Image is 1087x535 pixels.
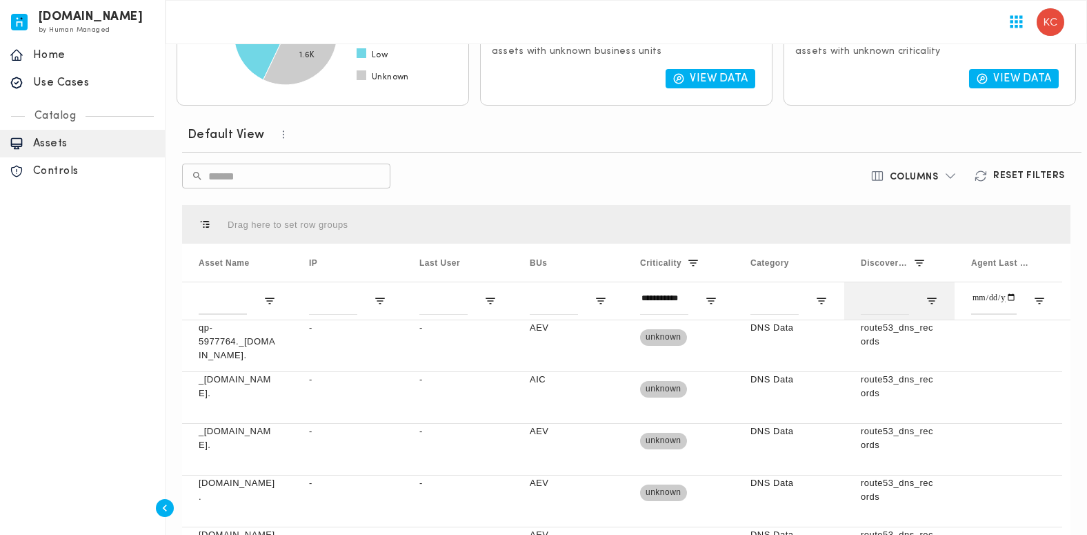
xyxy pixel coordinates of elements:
[971,287,1017,315] input: Agent Last Seen Filter Input
[640,425,687,456] span: unknown
[39,12,143,22] h6: [DOMAIN_NAME]
[926,295,938,307] button: Open Filter Menu
[862,164,966,188] button: Columns
[25,109,86,123] p: Catalog
[199,287,247,315] input: Asset Name Filter Input
[33,48,155,62] p: Home
[199,425,276,452] p: _[DOMAIN_NAME].
[690,72,749,86] p: View Data
[228,220,348,230] span: Drag here to set row groups
[199,476,276,504] p: [DOMAIN_NAME].
[299,51,315,59] text: 1.6K
[372,50,388,61] span: Low
[595,295,607,307] button: Open Filter Menu
[640,477,687,508] span: unknown
[750,476,828,490] p: DNS Data
[199,258,250,268] span: Asset Name
[994,72,1053,86] p: View Data
[492,46,761,58] p: assets with unknown business units
[39,26,110,34] span: by Human Managed
[530,373,607,387] p: AIC
[309,476,386,490] p: -
[750,321,828,335] p: DNS Data
[969,69,1059,88] button: View Data
[530,476,607,490] p: AEV
[750,258,789,268] span: Category
[890,171,939,184] h6: Columns
[861,321,938,349] p: route53_dns_records
[861,476,938,504] p: route53_dns_records
[263,295,276,307] button: Open Filter Menu
[309,321,386,335] p: -
[861,258,908,268] span: Discovery Source
[33,76,155,90] p: Use Cases
[1037,8,1064,36] img: Kristofferson Campilan
[419,258,460,268] span: Last User
[484,295,497,307] button: Open Filter Menu
[309,258,317,268] span: IP
[705,295,717,307] button: Open Filter Menu
[374,295,386,307] button: Open Filter Menu
[419,425,497,438] p: -
[419,373,497,387] p: -
[11,14,28,30] img: invicta.io
[530,258,548,268] span: BUs
[199,373,276,400] p: _[DOMAIN_NAME].
[228,220,348,230] div: Row Groups
[1031,3,1070,41] button: User
[640,373,687,405] span: unknown
[419,321,497,335] p: -
[993,170,1065,182] h6: Reset Filters
[33,137,155,150] p: Assets
[372,72,409,83] span: Unknown
[1033,295,1046,307] button: Open Filter Menu
[750,425,828,438] p: DNS Data
[530,321,607,335] p: AEV
[971,258,1033,268] span: Agent Last Seen
[861,373,938,400] p: route53_dns_records
[530,425,607,438] p: AEV
[815,295,828,307] button: Open Filter Menu
[966,164,1076,188] button: Reset Filters
[795,46,1064,58] p: assets with unknown criticality
[309,425,386,438] p: -
[666,69,756,88] button: View Data
[861,425,938,452] p: route53_dns_records
[33,164,155,178] p: Controls
[640,322,687,353] span: unknown
[640,258,681,268] span: Criticality
[309,373,386,387] p: -
[750,373,828,387] p: DNS Data
[199,321,276,362] p: qp-5977764._[DOMAIN_NAME].
[419,476,497,490] p: -
[188,127,265,144] h6: Default View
